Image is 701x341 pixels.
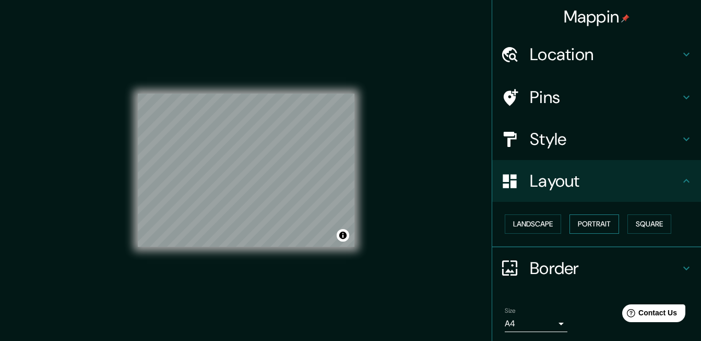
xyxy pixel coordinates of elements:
iframe: Help widget launcher [608,300,690,329]
div: Border [492,247,701,289]
div: Pins [492,76,701,118]
button: Portrait [569,214,619,234]
button: Landscape [505,214,561,234]
h4: Border [530,258,680,279]
div: Style [492,118,701,160]
label: Size [505,306,516,315]
button: Toggle attribution [337,229,349,242]
h4: Location [530,44,680,65]
h4: Layout [530,170,680,191]
div: A4 [505,315,567,332]
h4: Mappin [564,6,630,27]
div: Layout [492,160,701,202]
h4: Style [530,129,680,150]
h4: Pins [530,87,680,108]
canvas: Map [138,94,354,247]
button: Square [627,214,671,234]
img: pin-icon.png [621,14,629,22]
div: Location [492,33,701,75]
